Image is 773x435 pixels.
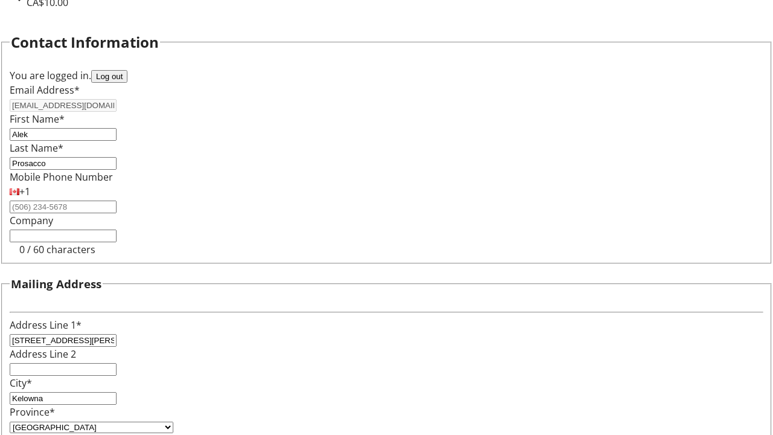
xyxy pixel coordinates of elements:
button: Log out [91,70,127,83]
input: Address [10,334,117,347]
label: First Name* [10,112,65,126]
label: Address Line 2 [10,347,76,361]
label: Province* [10,405,55,419]
input: City [10,392,117,405]
label: Email Address* [10,83,80,97]
input: (506) 234-5678 [10,201,117,213]
label: Company [10,214,53,227]
label: City* [10,376,32,390]
label: Last Name* [10,141,63,155]
label: Address Line 1* [10,318,82,332]
div: You are logged in. [10,68,763,83]
h2: Contact Information [11,31,159,53]
label: Mobile Phone Number [10,170,113,184]
tr-character-limit: 0 / 60 characters [19,243,95,256]
h3: Mailing Address [11,275,101,292]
